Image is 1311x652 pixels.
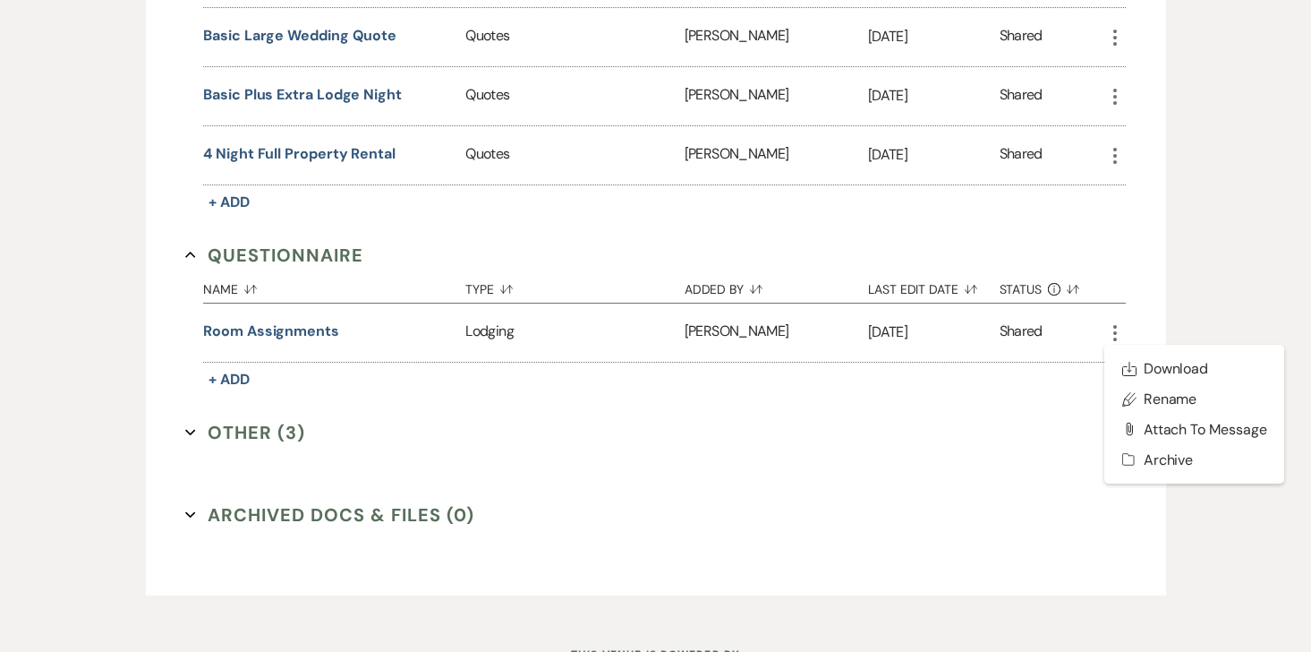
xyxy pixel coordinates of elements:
[203,25,396,47] button: Basic Large Wedding Quote
[203,269,465,303] button: Name
[185,502,474,528] button: Archived Docs & Files (0)
[1000,321,1043,345] div: Shared
[465,269,684,303] button: Type
[1104,444,1285,475] button: Archive
[209,370,250,389] span: + Add
[868,25,1000,48] p: [DATE]
[203,321,339,342] button: Room assignments
[185,419,305,446] button: Other (3)
[685,304,868,362] div: [PERSON_NAME]
[685,126,868,184] div: [PERSON_NAME]
[1000,84,1043,108] div: Shared
[1104,414,1285,444] button: Attach to Message
[465,67,684,125] div: Quotes
[685,67,868,125] div: [PERSON_NAME]
[203,367,255,392] button: + Add
[1000,269,1104,303] button: Status
[465,126,684,184] div: Quotes
[685,8,868,66] div: [PERSON_NAME]
[465,8,684,66] div: Quotes
[1104,384,1285,415] button: Rename
[203,84,402,106] button: Basic Plus Extra Lodge Night
[465,304,684,362] div: Lodging
[685,269,868,303] button: Added By
[1104,354,1285,384] a: Download
[185,242,363,269] button: Questionnaire
[1000,25,1043,49] div: Shared
[868,321,1000,344] p: [DATE]
[203,143,396,165] button: 4 Night Full Property Rental
[203,190,255,215] button: + Add
[1000,283,1043,296] span: Status
[1000,143,1043,167] div: Shared
[868,84,1000,107] p: [DATE]
[868,143,1000,167] p: [DATE]
[868,269,1000,303] button: Last Edit Date
[209,193,250,211] span: + Add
